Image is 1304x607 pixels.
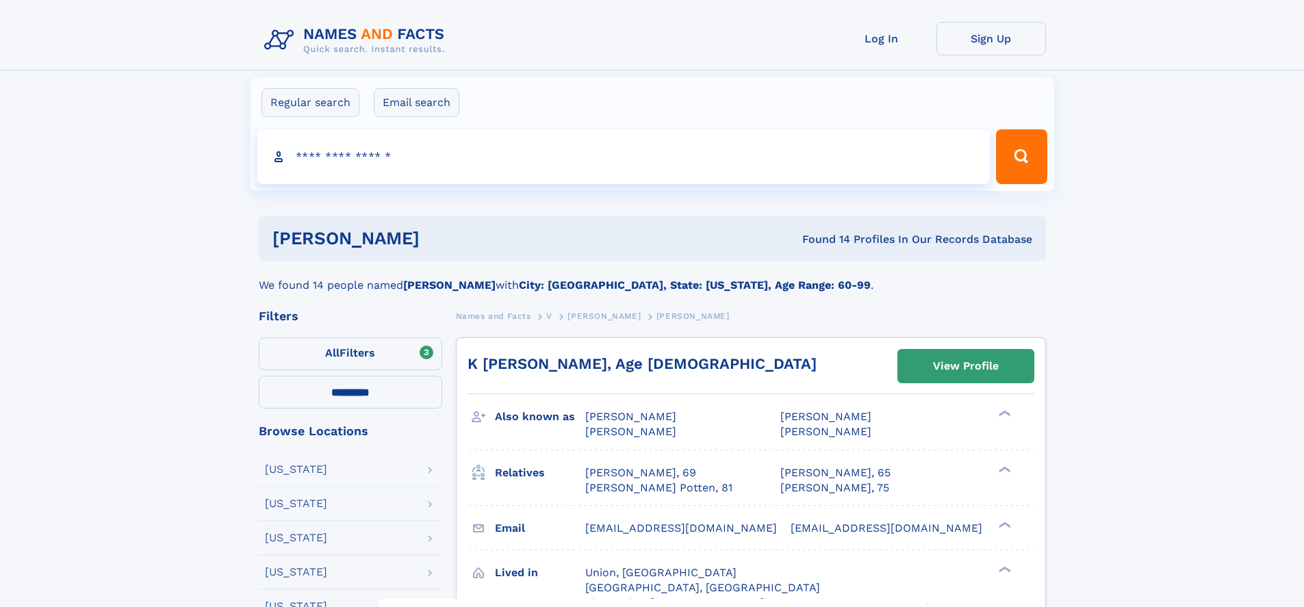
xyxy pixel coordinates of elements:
[611,232,1032,247] div: Found 14 Profiles In Our Records Database
[495,517,585,540] h3: Email
[585,465,696,480] a: [PERSON_NAME], 69
[780,410,871,423] span: [PERSON_NAME]
[272,230,611,247] h1: [PERSON_NAME]
[403,279,496,292] b: [PERSON_NAME]
[585,410,676,423] span: [PERSON_NAME]
[325,346,340,359] span: All
[995,565,1012,573] div: ❯
[995,520,1012,529] div: ❯
[456,307,531,324] a: Names and Facts
[585,425,676,438] span: [PERSON_NAME]
[898,350,1034,383] a: View Profile
[495,405,585,428] h3: Also known as
[933,350,999,382] div: View Profile
[780,425,871,438] span: [PERSON_NAME]
[656,311,730,321] span: [PERSON_NAME]
[567,307,641,324] a: [PERSON_NAME]
[261,88,359,117] label: Regular search
[585,521,777,534] span: [EMAIL_ADDRESS][DOMAIN_NAME]
[265,532,327,543] div: [US_STATE]
[585,480,732,495] a: [PERSON_NAME] Potten, 81
[995,465,1012,474] div: ❯
[780,480,889,495] a: [PERSON_NAME], 75
[546,307,552,324] a: V
[259,337,442,370] label: Filters
[996,129,1047,184] button: Search Button
[827,22,936,55] a: Log In
[265,464,327,475] div: [US_STATE]
[995,409,1012,418] div: ❯
[519,279,871,292] b: City: [GEOGRAPHIC_DATA], State: [US_STATE], Age Range: 60-99
[259,261,1046,294] div: We found 14 people named with .
[585,581,820,594] span: [GEOGRAPHIC_DATA], [GEOGRAPHIC_DATA]
[265,498,327,509] div: [US_STATE]
[567,311,641,321] span: [PERSON_NAME]
[259,425,442,437] div: Browse Locations
[936,22,1046,55] a: Sign Up
[495,561,585,584] h3: Lived in
[259,22,456,59] img: Logo Names and Facts
[257,129,990,184] input: search input
[468,355,817,372] a: K [PERSON_NAME], Age [DEMOGRAPHIC_DATA]
[780,465,891,480] a: [PERSON_NAME], 65
[259,310,442,322] div: Filters
[791,521,982,534] span: [EMAIL_ADDRESS][DOMAIN_NAME]
[265,567,327,578] div: [US_STATE]
[546,311,552,321] span: V
[495,461,585,485] h3: Relatives
[585,566,737,579] span: Union, [GEOGRAPHIC_DATA]
[374,88,459,117] label: Email search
